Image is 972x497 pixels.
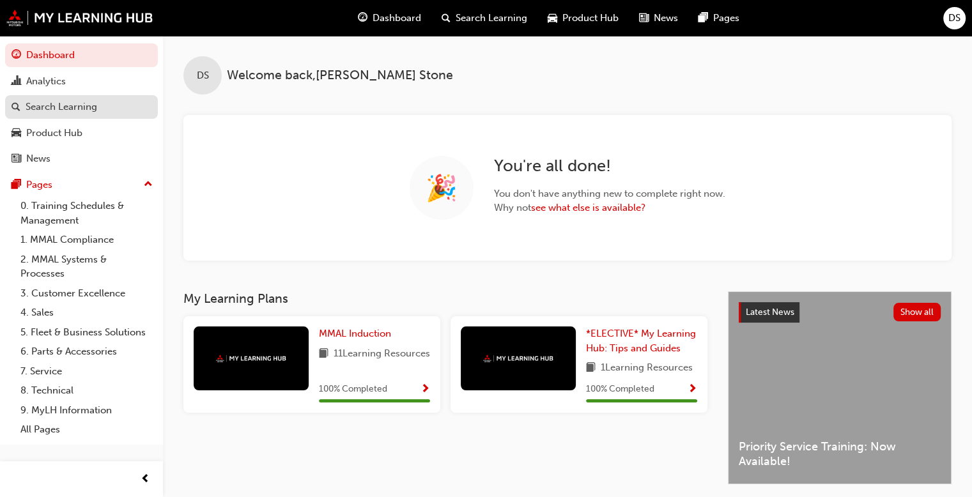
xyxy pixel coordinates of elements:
[319,346,328,362] span: book-icon
[348,5,431,31] a: guage-iconDashboard
[12,102,20,113] span: search-icon
[739,440,941,468] span: Priority Service Training: Now Available!
[548,10,557,26] span: car-icon
[183,291,707,306] h3: My Learning Plans
[601,360,693,376] span: 1 Learning Resources
[456,11,527,26] span: Search Learning
[216,355,286,363] img: mmal
[483,355,553,363] img: mmal
[688,384,697,395] span: Show Progress
[688,381,697,397] button: Show Progress
[26,178,52,192] div: Pages
[5,121,158,145] a: Product Hub
[12,128,21,139] span: car-icon
[420,384,430,395] span: Show Progress
[141,471,150,487] span: prev-icon
[629,5,688,31] a: news-iconNews
[494,156,725,176] h2: You ' re all done!
[893,303,941,321] button: Show all
[494,201,725,215] span: Why not
[12,153,21,165] span: news-icon
[227,68,453,83] span: Welcome back , [PERSON_NAME] Stone
[15,196,158,230] a: 0. Training Schedules & Management
[586,360,596,376] span: book-icon
[5,147,158,171] a: News
[586,382,654,397] span: 100 % Completed
[654,11,678,26] span: News
[15,381,158,401] a: 8. Technical
[15,420,158,440] a: All Pages
[494,187,725,201] span: You don ' t have anything new to complete right now.
[15,342,158,362] a: 6. Parts & Accessories
[319,326,396,341] a: MMAL Induction
[319,328,391,339] span: MMAL Induction
[537,5,629,31] a: car-iconProduct Hub
[948,11,960,26] span: DS
[373,11,421,26] span: Dashboard
[15,230,158,250] a: 1. MMAL Compliance
[420,381,430,397] button: Show Progress
[746,307,794,317] span: Latest News
[197,68,209,83] span: DS
[562,11,619,26] span: Product Hub
[5,95,158,119] a: Search Learning
[12,50,21,61] span: guage-icon
[6,10,153,26] img: mmal
[5,173,158,197] button: Pages
[144,176,153,193] span: up-icon
[688,5,750,31] a: pages-iconPages
[531,202,645,213] a: see what else is available?
[26,74,66,89] div: Analytics
[698,10,708,26] span: pages-icon
[639,10,649,26] span: news-icon
[15,401,158,420] a: 9. MyLH Information
[15,250,158,284] a: 2. MMAL Systems & Processes
[358,10,367,26] span: guage-icon
[26,100,97,114] div: Search Learning
[12,180,21,191] span: pages-icon
[5,41,158,173] button: DashboardAnalyticsSearch LearningProduct HubNews
[319,382,387,397] span: 100 % Completed
[728,291,952,484] a: Latest NewsShow allPriority Service Training: Now Available!
[15,362,158,381] a: 7. Service
[15,303,158,323] a: 4. Sales
[586,326,697,355] a: *ELECTIVE* My Learning Hub: Tips and Guides
[442,10,451,26] span: search-icon
[26,151,50,166] div: News
[15,284,158,303] a: 3. Customer Excellence
[5,70,158,93] a: Analytics
[15,323,158,342] a: 5. Fleet & Business Solutions
[586,328,696,354] span: *ELECTIVE* My Learning Hub: Tips and Guides
[713,11,739,26] span: Pages
[26,126,82,141] div: Product Hub
[12,76,21,88] span: chart-icon
[943,7,966,29] button: DS
[431,5,537,31] a: search-iconSearch Learning
[334,346,430,362] span: 11 Learning Resources
[739,302,941,323] a: Latest NewsShow all
[426,181,458,195] span: 🎉
[5,43,158,67] a: Dashboard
